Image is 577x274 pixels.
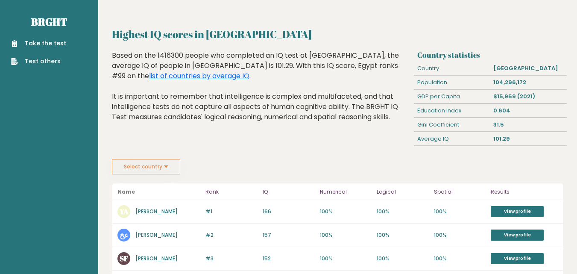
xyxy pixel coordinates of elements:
div: 31.5 [490,118,567,132]
a: list of countries by average IQ [149,71,249,81]
p: 100% [377,231,429,239]
p: 100% [434,231,486,239]
button: Select country [112,159,180,174]
h3: Country statistics [417,50,563,59]
p: #1 [205,208,258,215]
div: Country [414,62,490,75]
p: 100% [434,255,486,262]
p: IQ [263,187,315,197]
div: [GEOGRAPHIC_DATA] [490,62,567,75]
a: Test others [11,57,66,66]
div: Average IQ [414,132,490,146]
h2: Highest IQ scores in [GEOGRAPHIC_DATA] [112,27,563,42]
p: 100% [434,208,486,215]
p: 100% [320,208,372,215]
p: #2 [205,231,258,239]
a: View profile [491,230,544,241]
a: [PERSON_NAME] [135,208,178,215]
p: Results [491,187,558,197]
p: 157 [263,231,315,239]
p: 152 [263,255,315,262]
text: عخ [120,230,129,240]
div: 104,296,172 [490,76,567,89]
div: 0.604 [490,104,567,118]
p: 100% [320,255,372,262]
div: Education Index [414,104,490,118]
p: 166 [263,208,315,215]
p: Spatial [434,187,486,197]
div: GDP per Capita [414,90,490,103]
p: 100% [320,231,372,239]
b: Name [117,188,135,195]
div: Gini Coefficient [414,118,490,132]
a: [PERSON_NAME] [135,231,178,239]
p: Logical [377,187,429,197]
a: View profile [491,206,544,217]
p: #3 [205,255,258,262]
a: View profile [491,253,544,264]
div: Based on the 1416300 people who completed an IQ test at [GEOGRAPHIC_DATA], the average IQ of peop... [112,50,411,135]
text: YA [119,206,129,216]
div: $15,959 (2021) [490,90,567,103]
a: Take the test [11,39,66,48]
text: SF [120,253,128,263]
a: Brght [31,15,67,29]
a: [PERSON_NAME] [135,255,178,262]
p: 100% [377,255,429,262]
p: Rank [205,187,258,197]
p: Numerical [320,187,372,197]
p: 100% [377,208,429,215]
div: 101.29 [490,132,567,146]
div: Population [414,76,490,89]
